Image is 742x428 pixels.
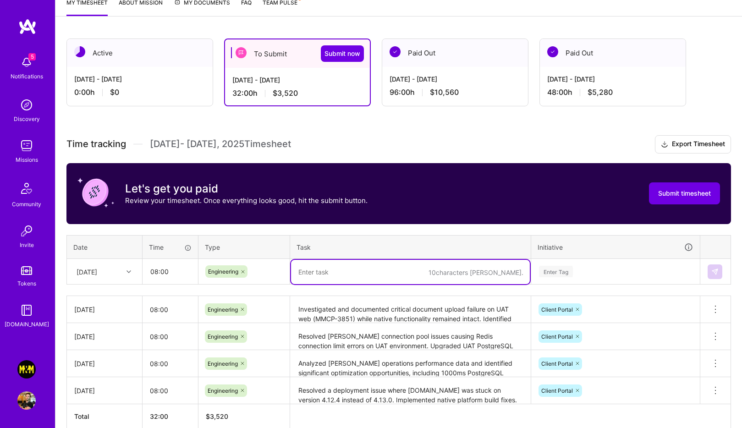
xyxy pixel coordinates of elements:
th: Task [290,235,531,259]
input: HH:MM [143,351,198,376]
span: Engineering [208,268,238,275]
div: Notifications [11,71,43,81]
div: [DATE] - [DATE] [390,74,521,84]
img: teamwork [17,137,36,155]
span: Client Portal [541,306,573,313]
span: Client Portal [541,360,573,367]
img: Active [74,46,85,57]
div: Enter Tag [539,264,573,279]
span: Time tracking [66,138,126,150]
img: logo [18,18,37,35]
span: 5 [28,53,36,60]
img: tokens [21,266,32,275]
span: Submit now [324,49,360,58]
span: [DATE] - [DATE] , 2025 Timesheet [150,138,291,150]
h3: Let's get you paid [125,182,368,196]
img: User Avatar [17,391,36,410]
img: guide book [17,301,36,319]
span: Engineering [208,333,238,340]
div: Initiative [538,242,693,252]
div: [DATE] - [DATE] [74,74,205,84]
span: Client Portal [541,333,573,340]
span: $5,280 [588,88,613,97]
img: bell [17,53,36,71]
th: Type [198,235,290,259]
input: HH:MM [143,379,198,403]
div: Paid Out [540,39,686,67]
i: icon Chevron [126,269,131,274]
textarea: Resolved a deployment issue where [DOMAIN_NAME] was stuck on version 4.12.4 instead of 4.13.0. Im... [291,378,530,403]
div: 10 characters [PERSON_NAME]. [429,268,523,277]
input: HH:MM [143,297,198,322]
span: Client Portal [541,387,573,394]
input: HH:MM [143,259,198,284]
div: Discovery [14,114,40,124]
textarea: Investigated and documented critical document upload failure on UAT web (MMCP-3851) while native ... [291,297,530,322]
img: To Submit [236,47,247,58]
div: Tokens [17,279,36,288]
input: HH:MM [143,324,198,349]
span: $ 3,520 [206,412,228,420]
div: [DATE] [77,267,97,276]
div: 96:00 h [390,88,521,97]
img: Community [16,177,38,199]
div: [DATE] [74,386,135,395]
span: Engineering [208,306,238,313]
i: icon Download [661,140,668,149]
div: To Submit [225,39,370,68]
img: Paid Out [390,46,401,57]
div: [DATE] - [DATE] [547,74,678,84]
div: Community [12,199,41,209]
img: Morgan & Morgan: Client Portal Tech Lead [17,360,36,379]
th: Date [67,235,143,259]
div: [DOMAIN_NAME] [5,319,49,329]
a: Morgan & Morgan: Client Portal Tech Lead [15,360,38,379]
img: Submit [711,268,719,275]
div: [DATE] [74,332,135,341]
span: Engineering [208,360,238,367]
div: Time [149,242,192,252]
textarea: Resolved [PERSON_NAME] connection pool issues causing Redis connection limit errors on UAT enviro... [291,324,530,349]
span: $0 [110,88,119,97]
button: Export Timesheet [655,135,731,154]
div: Invite [20,240,34,250]
button: Submit timesheet [649,182,720,204]
img: coin [77,174,114,211]
span: $10,560 [430,88,459,97]
div: [DATE] [74,305,135,314]
img: discovery [17,96,36,114]
p: Review your timesheet. Once everything looks good, hit the submit button. [125,196,368,205]
img: Invite [17,222,36,240]
span: $3,520 [273,88,298,98]
div: [DATE] [74,359,135,368]
a: User Avatar [15,391,38,410]
img: Paid Out [547,46,558,57]
button: Submit now [321,45,364,62]
div: Active [67,39,213,67]
div: 32:00 h [232,88,363,98]
div: [DATE] - [DATE] [232,75,363,85]
div: Paid Out [382,39,528,67]
textarea: Analyzed [PERSON_NAME] operations performance data and identified significant optimization opport... [291,351,530,376]
div: 48:00 h [547,88,678,97]
span: Engineering [208,387,238,394]
span: Submit timesheet [658,189,711,198]
div: 0:00 h [74,88,205,97]
div: Missions [16,155,38,165]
